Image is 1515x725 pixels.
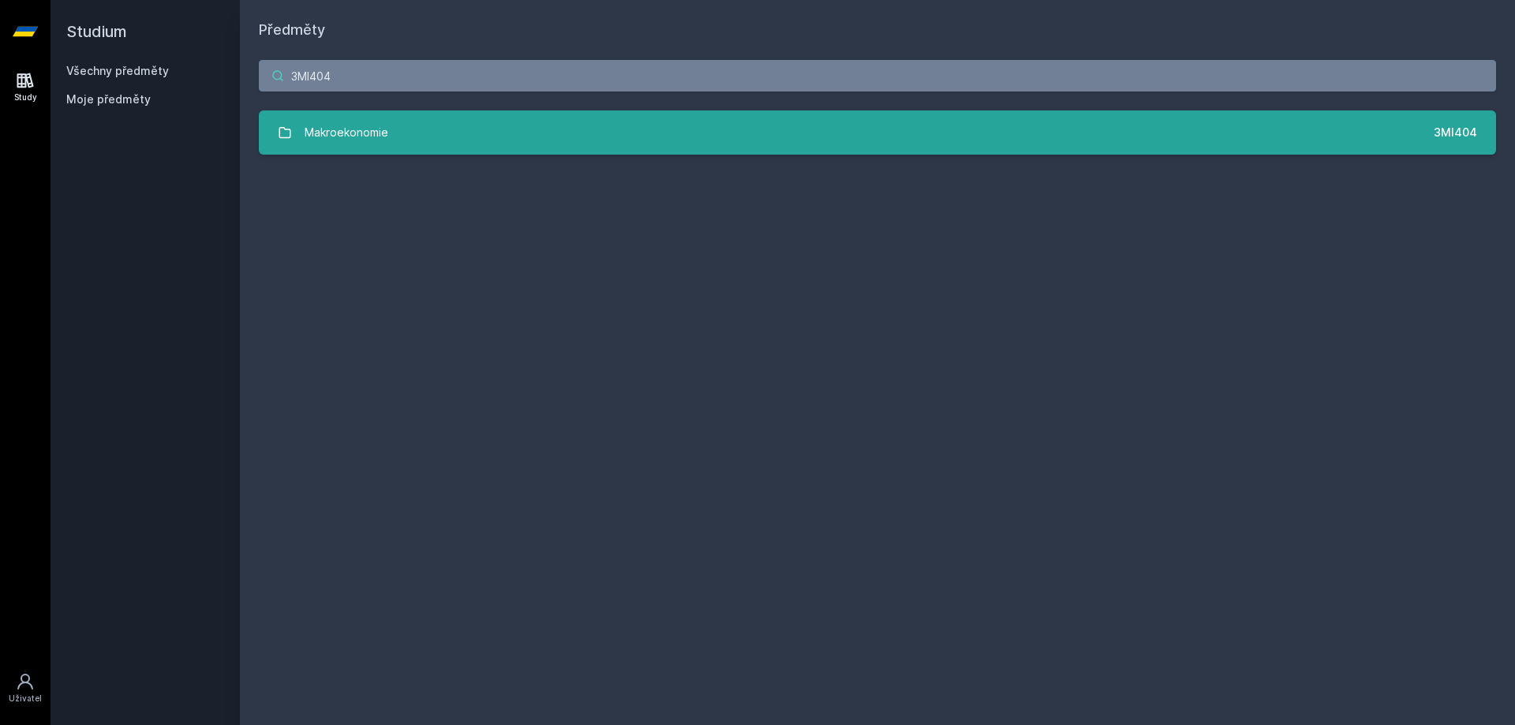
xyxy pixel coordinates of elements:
[3,63,47,111] a: Study
[259,60,1496,92] input: Název nebo ident předmětu…
[3,664,47,712] a: Uživatel
[259,110,1496,155] a: Makroekonomie 3MI404
[305,117,388,148] div: Makroekonomie
[259,19,1496,41] h1: Předměty
[9,693,42,704] div: Uživatel
[14,92,37,103] div: Study
[66,64,169,77] a: Všechny předměty
[1434,125,1477,140] div: 3MI404
[66,92,151,107] span: Moje předměty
